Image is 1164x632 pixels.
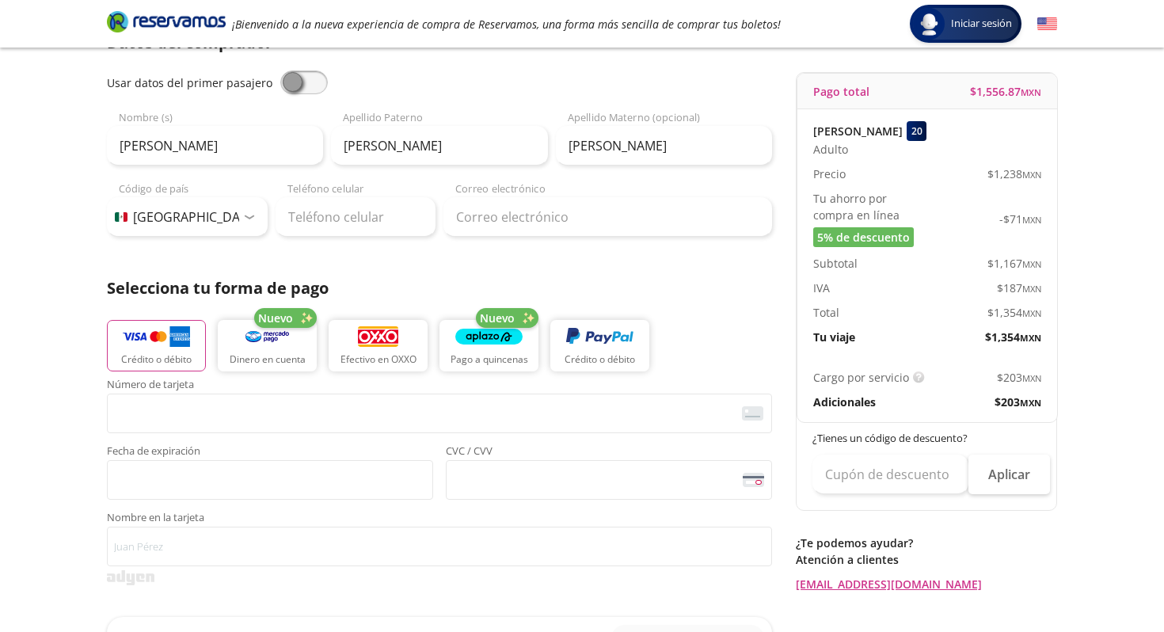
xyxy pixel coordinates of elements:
p: Cargo por servicio [813,369,909,386]
img: svg+xml;base64,PD94bWwgdmVyc2lvbj0iMS4wIiBlbmNvZGluZz0iVVRGLTgiPz4KPHN2ZyB3aWR0aD0iMzk2cHgiIGhlaW... [107,570,154,585]
i: Brand Logo [107,10,226,33]
span: Iniciar sesión [945,16,1018,32]
span: Adulto [813,141,848,158]
button: Pago a quincenas [439,320,538,371]
p: Atención a clientes [796,551,1057,568]
small: MXN [1022,169,1041,181]
span: Nombre en la tarjeta [107,512,772,527]
small: MXN [1021,86,1041,98]
input: Apellido Paterno [331,126,547,166]
span: $ 1,556.87 [970,83,1041,100]
input: Nombre (s) [107,126,323,166]
a: [EMAIL_ADDRESS][DOMAIN_NAME] [796,576,1057,592]
p: Selecciona tu forma de pago [107,276,772,300]
p: Crédito o débito [121,352,192,367]
p: Total [813,304,839,321]
p: Crédito o débito [565,352,635,367]
button: Crédito o débito [550,320,649,371]
p: IVA [813,280,830,296]
span: 5% de descuento [817,229,910,246]
p: Efectivo en OXXO [340,352,417,367]
iframe: Iframe del código de seguridad de la tarjeta asegurada [453,465,765,495]
iframe: Iframe de la fecha de caducidad de la tarjeta asegurada [114,465,426,495]
span: $ 203 [995,394,1041,410]
input: Correo electrónico [443,197,772,237]
p: ¿Tienes un código de descuento? [812,431,1042,447]
span: Nuevo [480,310,515,326]
p: Pago total [813,83,869,100]
span: $ 1,167 [987,255,1041,272]
p: Tu viaje [813,329,855,345]
div: 20 [907,121,926,141]
button: Dinero en cuenta [218,320,317,371]
button: Aplicar [968,455,1050,494]
span: Fecha de expiración [107,446,433,460]
span: $ 1,354 [987,304,1041,321]
iframe: Iframe del número de tarjeta asegurada [114,398,765,428]
p: ¿Te podemos ayudar? [796,535,1057,551]
span: CVC / CVV [446,446,772,460]
button: Efectivo en OXXO [329,320,428,371]
button: Crédito o débito [107,320,206,371]
span: Número de tarjeta [107,379,772,394]
a: Brand Logo [107,10,226,38]
input: Apellido Materno (opcional) [556,126,772,166]
span: $ 1,354 [985,329,1041,345]
img: card [742,406,763,421]
img: MX [115,212,127,222]
input: Nombre en la tarjeta [107,527,772,566]
button: English [1037,14,1057,34]
small: MXN [1020,397,1041,409]
small: MXN [1022,283,1041,295]
p: Tu ahorro por compra en línea [813,190,927,223]
span: $ 187 [997,280,1041,296]
input: Teléfono celular [276,197,436,237]
span: Nuevo [258,310,293,326]
p: Adicionales [813,394,876,410]
p: [PERSON_NAME] [813,123,903,139]
span: Usar datos del primer pasajero [107,75,272,90]
small: MXN [1020,332,1041,344]
small: MXN [1022,258,1041,270]
input: Cupón de descuento [812,455,968,494]
p: Dinero en cuenta [230,352,306,367]
small: MXN [1022,307,1041,319]
span: $ 203 [997,369,1041,386]
span: -$ 71 [999,211,1041,227]
em: ¡Bienvenido a la nueva experiencia de compra de Reservamos, una forma más sencilla de comprar tus... [232,17,781,32]
span: $ 1,238 [987,166,1041,182]
small: MXN [1022,372,1041,384]
p: Pago a quincenas [451,352,528,367]
p: Precio [813,166,846,182]
p: Subtotal [813,255,858,272]
small: MXN [1022,214,1041,226]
